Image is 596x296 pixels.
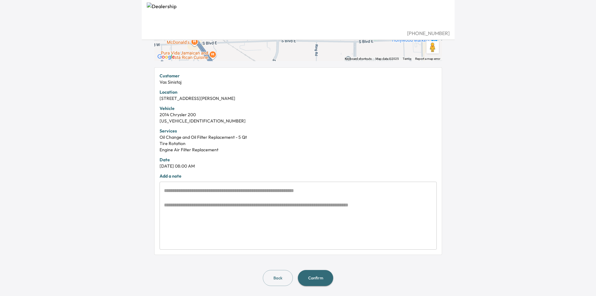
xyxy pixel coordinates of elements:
[345,57,372,61] button: Keyboard shortcuts
[160,106,175,111] strong: Vehicle
[415,57,440,60] a: Report a map error
[160,140,437,147] div: Tire Rotation
[403,57,411,60] a: Terms
[147,29,450,37] div: [PHONE_NUMBER]
[160,118,437,124] div: [US_VEHICLE_IDENTIFICATION_NUMBER]
[160,134,437,140] div: Oil Change and Oil Filter Replacement - 5 Qt
[147,3,450,29] img: Dealership
[160,163,437,169] div: [DATE] 08:00 AM
[426,41,439,54] button: Drag Pegman onto the map to open Street View
[298,270,333,286] button: Confirm
[156,53,176,61] img: Google
[160,79,437,85] div: Vas Sinistaj
[160,112,437,118] div: 2014 Chrysler 200
[160,89,177,95] strong: Location
[156,53,176,61] a: Open this area in Google Maps (opens a new window)
[263,270,293,286] button: Back
[160,73,180,79] strong: Customer
[160,157,170,163] strong: Date
[375,57,399,60] span: Map data ©2025
[160,95,437,101] div: [STREET_ADDRESS][PERSON_NAME]
[160,173,181,179] strong: Add a note
[160,147,437,153] div: Engine Air Filter Replacement
[160,128,177,134] strong: Services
